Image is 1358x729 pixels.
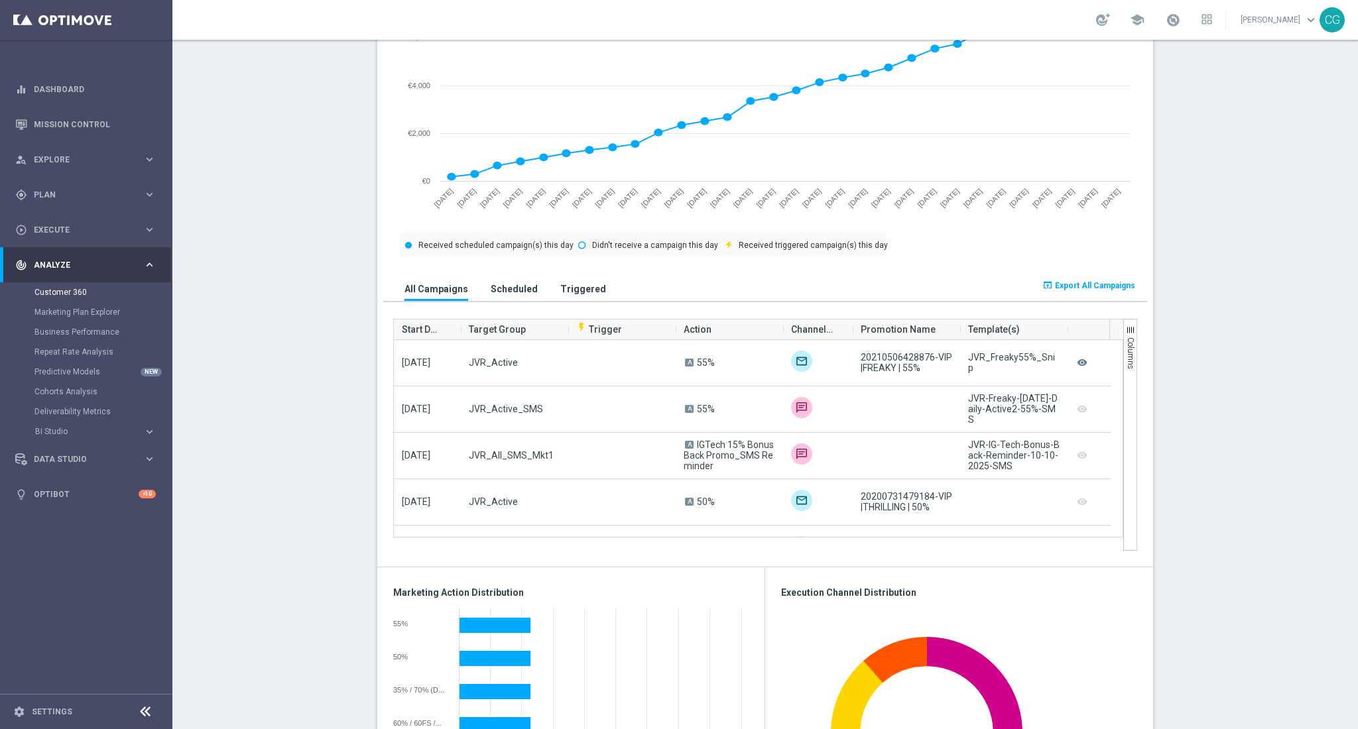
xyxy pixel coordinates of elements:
h3: All Campaigns [404,283,468,295]
a: Marketing Plan Explorer [34,307,138,317]
span: A [685,405,694,413]
a: Business Performance [34,327,138,337]
div: Repeat Rate Analysis [34,342,171,362]
img: Email [791,490,812,511]
text: [DATE] [640,187,662,209]
i: remove_red_eye [1076,354,1089,372]
div: 50% [393,653,450,661]
div: CG [1320,7,1345,32]
span: Columns [1126,337,1135,369]
i: equalizer [15,84,27,95]
div: Execute [15,224,143,236]
span: JVR_All_SMS_Mkt1 [469,450,554,461]
i: person_search [15,154,27,166]
text: [DATE] [1054,187,1076,209]
span: Explore [34,156,143,164]
text: Received triggered campaign(s) this day [739,241,888,250]
text: [DATE] [456,187,477,209]
span: 20210506428876-VIP|FREAKY | 55% [861,352,952,373]
a: Settings [32,708,72,716]
text: €2,000 [408,129,430,137]
span: Analyze [34,261,143,269]
span: A [685,359,694,366]
text: [DATE] [870,187,892,209]
text: [DATE] [686,187,708,209]
button: track_changes Analyze keyboard_arrow_right [15,260,156,270]
span: 55% [697,357,715,368]
h3: Triggered [560,283,606,295]
a: Cohorts Analysis [34,386,138,397]
text: [DATE] [432,187,454,209]
text: [DATE] [617,187,639,209]
text: [DATE] [501,187,523,209]
i: keyboard_arrow_right [143,188,156,201]
button: lightbulb Optibot +10 [15,489,156,500]
span: Action [684,316,711,343]
span: Export All Campaigns [1055,281,1135,290]
h3: Scheduled [491,283,538,295]
span: JVR_Active_SMS [469,404,543,414]
span: [DATE] [402,450,430,461]
text: [DATE] [1077,187,1099,209]
div: Marketing Plan Explorer [34,302,171,322]
text: [DATE] [571,187,593,209]
text: [DATE] [916,187,938,209]
a: Dashboard [34,72,156,107]
text: Received scheduled campaign(s) this day [418,241,574,250]
h3: Marketing Action Distribution [393,587,749,598]
div: Cohorts Analysis [34,382,171,402]
div: NEW [141,368,162,376]
a: Predictive Models [34,366,138,377]
img: Mobivate [791,397,812,418]
div: 55% [393,620,450,628]
div: JVR_Freaky55%_Snip [968,352,1060,373]
i: play_circle_outline [15,224,27,236]
button: Data Studio keyboard_arrow_right [15,454,156,465]
img: Email [791,536,812,557]
a: Customer 360 [34,287,138,298]
div: Analyze [15,259,143,271]
text: [DATE] [525,187,546,209]
img: Optimail [791,351,812,372]
text: [DATE] [593,187,615,209]
span: 55% [697,404,715,414]
span: keyboard_arrow_down [1304,13,1318,27]
div: BI Studio [35,427,143,435]
span: Start Date [402,316,442,343]
span: [DATE] [402,496,430,507]
span: school [1130,13,1144,27]
div: Data Studio [15,453,143,465]
button: All Campaigns [401,276,471,301]
text: Didn't receive a campaign this day [592,241,718,250]
div: JVR-IG-Tech-Bonus-Back-Reminder-10-10-2025-SMS [968,439,1060,471]
span: [DATE] [402,404,430,414]
span: JVR_Active [469,357,518,368]
text: [DATE] [1031,187,1053,209]
span: Template(s) [968,316,1020,343]
i: keyboard_arrow_right [143,453,156,465]
text: [DATE] [847,187,869,209]
div: Explore [15,154,143,166]
button: play_circle_outline Execute keyboard_arrow_right [15,225,156,235]
button: Triggered [557,276,609,301]
text: [DATE] [731,187,753,209]
span: Execute [34,226,143,234]
div: BI Studio keyboard_arrow_right [34,426,156,437]
text: €0 [422,177,430,185]
span: IGTech 15% BonusBack Promo_SMS Reminder [684,439,774,471]
span: JVR_Active [469,496,518,507]
text: [DATE] [824,187,845,209]
i: keyboard_arrow_right [143,425,156,438]
button: Mission Control [15,119,156,130]
span: A [685,441,694,449]
div: BI Studio [34,421,171,441]
button: equalizer Dashboard [15,84,156,95]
